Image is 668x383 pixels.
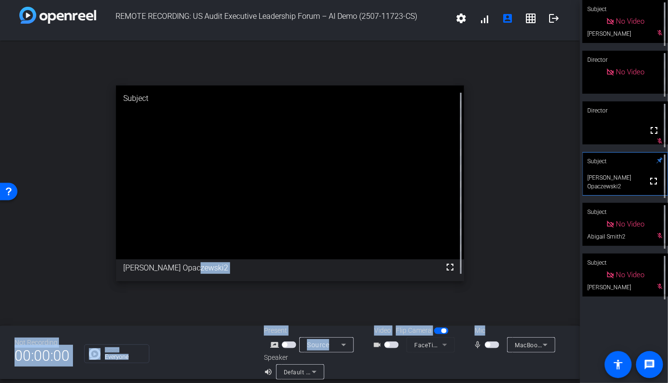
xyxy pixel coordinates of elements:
[616,68,645,76] span: No Video
[455,13,467,24] mat-icon: settings
[648,125,660,136] mat-icon: fullscreen
[473,339,485,351] mat-icon: mic_none
[270,339,282,351] mat-icon: screen_share_outline
[284,368,400,376] span: Default - MacBook Pro Speakers (Built-in)
[473,7,496,30] button: signal_cellular_alt
[116,85,464,112] div: Subject
[548,13,560,24] mat-icon: logout
[616,270,645,279] span: No Video
[582,101,668,120] div: Director
[396,326,432,336] span: Flip Camera
[19,7,96,24] img: white-gradient.svg
[15,344,70,368] span: 00:00:00
[616,17,645,26] span: No Video
[264,366,276,378] mat-icon: volume_up
[582,203,668,221] div: Subject
[89,348,101,360] img: Chat Icon
[648,175,659,187] mat-icon: fullscreen
[465,326,562,336] div: Mic
[612,359,624,370] mat-icon: accessibility
[616,220,645,228] span: No Video
[307,341,329,349] span: Source
[374,326,391,336] span: Video
[264,326,361,336] div: Present
[582,152,668,170] div: Subject
[525,13,537,24] mat-icon: grid_on
[582,51,668,69] div: Director
[502,13,513,24] mat-icon: account_box
[264,353,322,363] div: Speaker
[15,338,70,348] div: Not Recording
[373,339,384,351] mat-icon: videocam_outline
[105,354,144,360] p: Everyone
[96,7,450,30] span: REMOTE RECORDING: US Audit Executive Leadership Forum – AI Demo (2507-11723-CS)
[444,261,456,273] mat-icon: fullscreen
[582,254,668,272] div: Subject
[515,341,613,349] span: MacBook Pro Microphone (Built-in)
[105,348,144,353] p: Group
[644,359,655,370] mat-icon: message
